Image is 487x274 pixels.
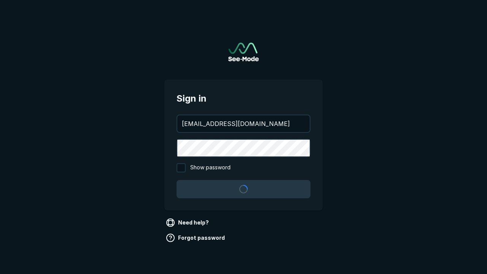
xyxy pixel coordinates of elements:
img: See-Mode Logo [228,43,259,61]
a: Forgot password [164,232,228,244]
span: Sign in [177,92,310,105]
a: Need help? [164,217,212,229]
a: Go to sign in [228,43,259,61]
input: your@email.com [177,115,310,132]
span: Show password [190,163,231,172]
